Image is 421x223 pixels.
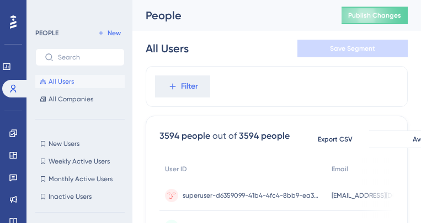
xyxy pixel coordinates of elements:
span: All Companies [49,95,93,104]
button: New Users [35,137,125,150]
button: All Users [35,75,125,88]
span: Monthly Active Users [49,175,113,183]
button: All Companies [35,93,125,106]
button: Weekly Active Users [35,155,125,168]
button: Publish Changes [342,7,408,24]
div: People [146,8,314,23]
button: New [94,26,125,40]
button: Filter [155,75,210,97]
span: Save Segment [330,44,375,53]
button: Save Segment [297,40,408,57]
div: 3594 people [239,129,290,143]
span: Export CSV [318,135,353,144]
div: 3594 people [159,129,210,143]
span: Publish Changes [348,11,401,20]
span: Weekly Active Users [49,157,110,166]
span: Inactive Users [49,192,92,201]
span: New Users [49,139,79,148]
div: All Users [146,41,189,56]
span: User ID [165,165,187,173]
input: Search [58,53,115,61]
button: Export CSV [307,130,363,148]
button: Monthly Active Users [35,172,125,186]
span: Email [332,165,348,173]
div: PEOPLE [35,29,58,37]
span: All Users [49,77,74,86]
span: superuser-d6359099-41b4-4fc4-8bb9-ea346232d0fc [183,191,321,200]
span: New [108,29,121,37]
span: Filter [181,80,198,93]
button: Inactive Users [35,190,125,203]
div: out of [212,129,237,143]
